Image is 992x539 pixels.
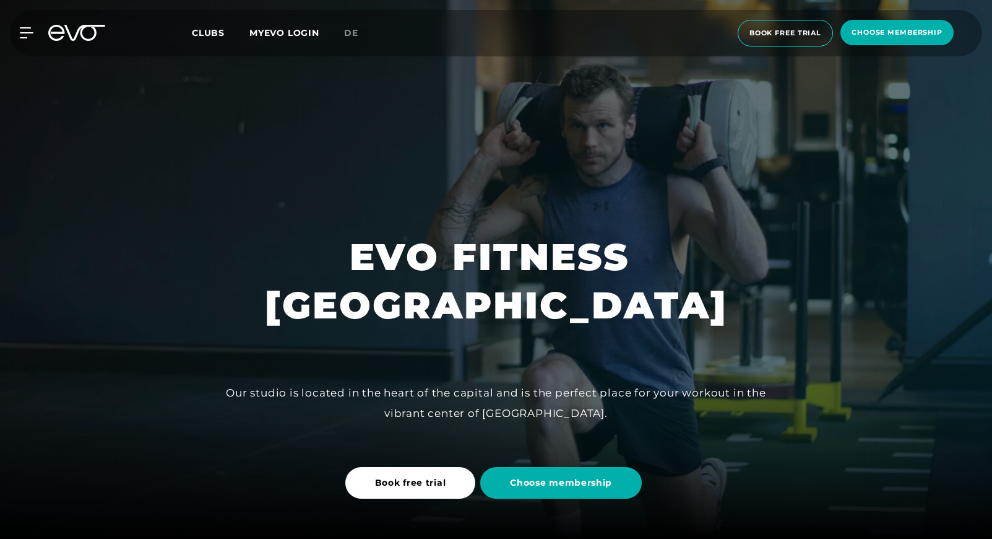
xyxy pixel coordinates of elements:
h1: EVO FITNESS [GEOGRAPHIC_DATA] [265,233,728,330]
a: Choose membership [480,458,647,508]
a: book free trial [734,20,837,46]
a: MYEVO LOGIN [249,27,319,38]
span: choose membership [852,27,942,38]
a: Book free trial [345,458,481,508]
span: Choose membership [510,476,612,489]
div: Our studio is located in the heart of the capital and is the perfect place for your workout in th... [218,383,775,423]
span: book free trial [749,28,821,38]
span: de [344,27,358,38]
span: Book free trial [375,476,446,489]
a: de [344,26,373,40]
a: choose membership [837,20,957,46]
a: Clubs [192,27,249,38]
span: Clubs [192,27,225,38]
